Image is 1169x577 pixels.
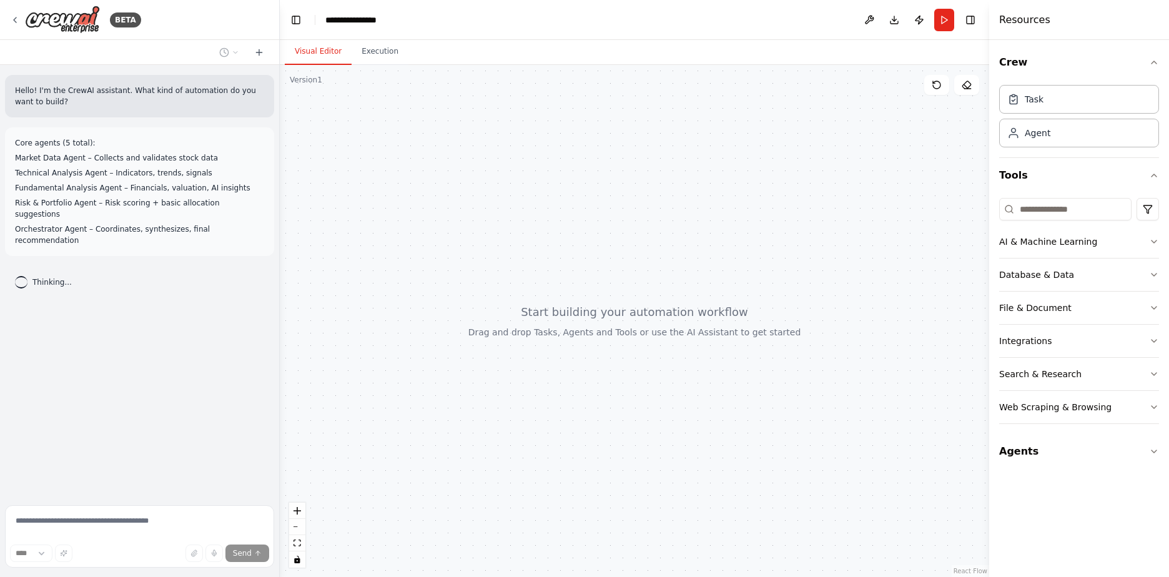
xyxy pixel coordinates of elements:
button: Hide right sidebar [962,11,979,29]
button: Upload files [185,545,203,562]
a: React Flow attribution [954,568,987,575]
p: Fundamental Analysis Agent – Financials, valuation, AI insights [15,182,264,194]
button: Search & Research [999,358,1159,390]
div: Database & Data [999,269,1074,281]
p: Core agents (5 total): [15,137,264,149]
button: Switch to previous chat [214,45,244,60]
p: Technical Analysis Agent – Indicators, trends, signals [15,167,264,179]
button: Click to speak your automation idea [205,545,223,562]
div: BETA [110,12,141,27]
h4: Resources [999,12,1050,27]
div: Tools [999,193,1159,434]
button: zoom in [289,503,305,519]
p: Risk & Portfolio Agent – Risk scoring + basic allocation suggestions [15,197,264,220]
button: Improve this prompt [55,545,72,562]
div: Crew [999,80,1159,157]
button: Database & Data [999,259,1159,291]
button: AI & Machine Learning [999,225,1159,258]
div: Task [1025,93,1043,106]
button: zoom out [289,519,305,535]
div: Agent [1025,127,1050,139]
button: File & Document [999,292,1159,324]
div: React Flow controls [289,503,305,568]
button: Integrations [999,325,1159,357]
button: Execution [352,39,408,65]
button: Hide left sidebar [287,11,305,29]
p: Orchestrator Agent – Coordinates, synthesizes, final recommendation [15,224,264,246]
div: File & Document [999,302,1072,314]
button: Agents [999,434,1159,469]
button: Visual Editor [285,39,352,65]
div: Integrations [999,335,1052,347]
div: Version 1 [290,75,322,85]
button: Crew [999,45,1159,80]
span: Send [233,548,252,558]
div: Web Scraping & Browsing [999,401,1112,413]
button: fit view [289,535,305,551]
button: Send [225,545,269,562]
button: Start a new chat [249,45,269,60]
nav: breadcrumb [325,14,377,26]
div: AI & Machine Learning [999,235,1097,248]
img: Logo [25,6,100,34]
p: Market Data Agent – Collects and validates stock data [15,152,264,164]
span: Thinking... [32,277,72,287]
p: Hello! I'm the CrewAI assistant. What kind of automation do you want to build? [15,85,264,107]
button: Web Scraping & Browsing [999,391,1159,423]
div: Search & Research [999,368,1082,380]
button: Tools [999,158,1159,193]
button: toggle interactivity [289,551,305,568]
